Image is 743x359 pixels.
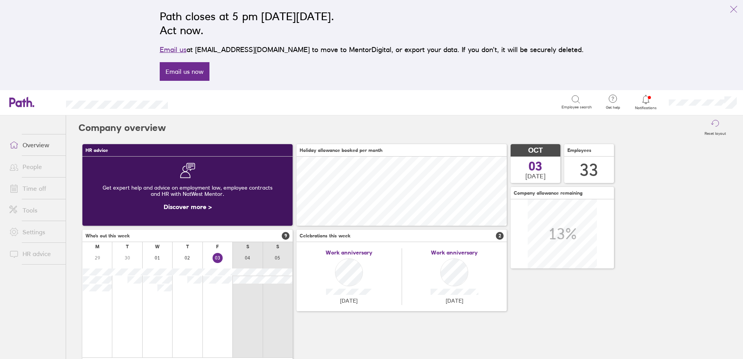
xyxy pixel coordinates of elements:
[580,160,598,180] div: 33
[164,203,212,211] a: Discover more >
[3,246,66,261] a: HR advice
[126,244,129,249] div: T
[300,148,382,153] span: Holiday allowance booked per month
[160,62,209,81] a: Email us now
[700,129,731,136] label: Reset layout
[160,44,584,55] p: at [EMAIL_ADDRESS][DOMAIN_NAME] to move to MentorDigital, or export your data. If you don’t, it w...
[600,105,626,110] span: Get help
[282,232,290,240] span: 9
[431,249,478,256] span: Work anniversary
[300,233,351,239] span: Celebrations this week
[246,244,249,249] div: S
[514,190,583,196] span: Company allowance remaining
[160,45,187,54] a: Email us
[78,115,166,140] h2: Company overview
[700,115,731,140] button: Reset layout
[528,146,543,155] span: OCT
[567,148,591,153] span: Employees
[189,98,209,105] div: Search
[216,244,219,249] div: F
[89,178,286,203] div: Get expert help and advice on employment law, employee contracts and HR with NatWest Mentor.
[3,159,66,174] a: People
[562,105,592,110] span: Employee search
[3,181,66,196] a: Time off
[95,244,99,249] div: M
[326,249,372,256] span: Work anniversary
[525,173,546,179] span: [DATE]
[186,244,189,249] div: T
[528,160,542,173] span: 03
[496,232,504,240] span: 2
[155,244,160,249] div: W
[340,298,358,304] span: [DATE]
[633,106,659,110] span: Notifications
[446,298,463,304] span: [DATE]
[85,148,108,153] span: HR advice
[276,244,279,249] div: S
[85,233,130,239] span: Who's out this week
[633,94,659,110] a: Notifications
[3,202,66,218] a: Tools
[160,9,584,37] h2: Path closes at 5 pm [DATE][DATE]. Act now.
[3,224,66,240] a: Settings
[3,137,66,153] a: Overview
